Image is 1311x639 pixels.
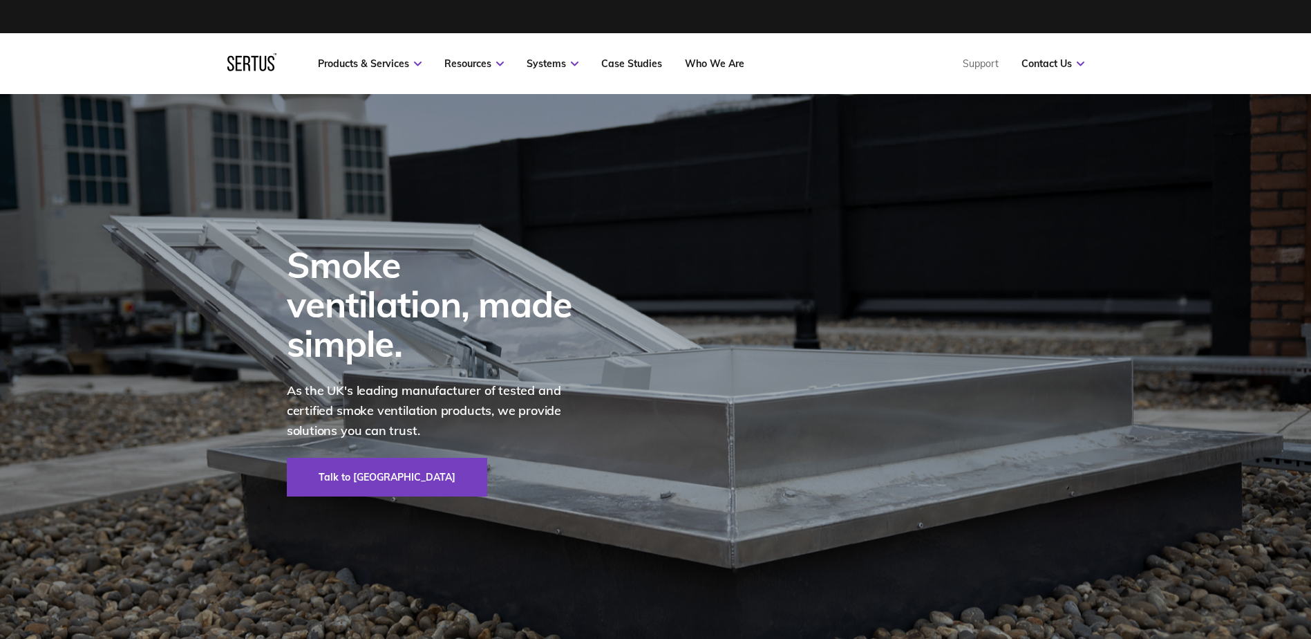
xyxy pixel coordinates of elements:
a: Products & Services [318,57,422,70]
a: Contact Us [1021,57,1084,70]
a: Systems [527,57,578,70]
div: Smoke ventilation, made simple. [287,245,591,364]
a: Resources [444,57,504,70]
iframe: Chat Widget [1242,573,1311,639]
a: Who We Are [685,57,744,70]
a: Case Studies [601,57,662,70]
p: As the UK's leading manufacturer of tested and certified smoke ventilation products, we provide s... [287,381,591,441]
a: Support [963,57,999,70]
a: Talk to [GEOGRAPHIC_DATA] [287,458,487,497]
